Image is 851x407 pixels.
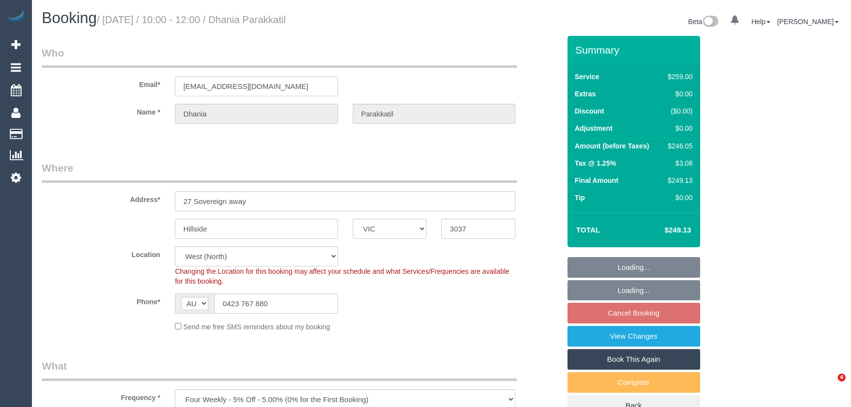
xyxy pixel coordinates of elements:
h4: $249.13 [635,226,691,234]
div: $3.08 [664,158,692,168]
small: / [DATE] / 10:00 - 12:00 / Dhania Parakkatil [97,14,286,25]
input: Email* [175,76,338,96]
div: $246.05 [664,141,692,151]
div: $0.00 [664,193,692,203]
input: First Name* [175,104,338,124]
span: Changing the Location for this booking may affect your schedule and what Services/Frequencies are... [175,267,510,285]
span: Send me free SMS reminders about my booking [183,323,330,331]
div: $259.00 [664,72,692,82]
label: Address* [34,191,168,204]
a: Help [751,18,770,26]
legend: What [42,359,517,381]
input: Suburb* [175,219,338,239]
label: Phone* [34,293,168,307]
a: View Changes [567,326,700,347]
label: Location [34,246,168,260]
label: Final Amount [575,175,619,185]
label: Adjustment [575,123,613,133]
label: Email* [34,76,168,89]
label: Frequency * [34,389,168,403]
div: ($0.00) [664,106,692,116]
img: New interface [702,16,718,29]
a: Book This Again [567,349,700,370]
div: $0.00 [664,89,692,99]
label: Tip [575,193,585,203]
a: Beta [688,18,719,26]
a: [PERSON_NAME] [777,18,839,26]
input: Last Name* [353,104,516,124]
strong: Total [576,226,600,234]
input: Post Code* [441,219,515,239]
div: $249.13 [664,175,692,185]
label: Service [575,72,599,82]
iframe: Intercom live chat [818,374,841,397]
legend: Who [42,46,517,68]
label: Name * [34,104,168,117]
h3: Summary [575,44,695,56]
div: $0.00 [664,123,692,133]
input: Phone* [214,293,338,314]
legend: Where [42,161,517,183]
label: Tax @ 1.25% [575,158,616,168]
label: Amount (before Taxes) [575,141,649,151]
span: 4 [838,374,846,381]
label: Extras [575,89,596,99]
img: Automaid Logo [6,10,26,24]
label: Discount [575,106,604,116]
span: Booking [42,9,97,27]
